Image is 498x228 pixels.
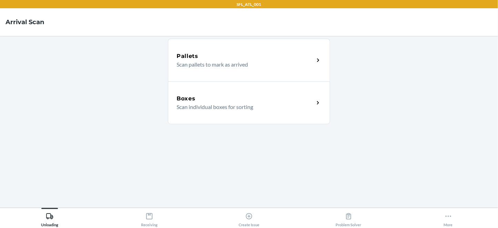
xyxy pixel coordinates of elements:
div: Problem Solver [336,210,361,227]
p: Scan individual boxes for sorting [177,103,309,111]
p: Scan pallets to mark as arrived [177,60,309,69]
p: SFL_ATL_001 [237,1,261,8]
button: Receiving [100,208,199,227]
a: PalletsScan pallets to mark as arrived [168,39,330,81]
h4: Arrival Scan [6,18,44,27]
h5: Pallets [177,52,198,60]
div: Receiving [141,210,158,227]
div: More [444,210,453,227]
a: BoxesScan individual boxes for sorting [168,81,330,124]
div: Create Issue [239,210,259,227]
div: Unloading [41,210,58,227]
h5: Boxes [177,95,196,103]
button: Problem Solver [299,208,398,227]
button: More [398,208,498,227]
button: Create Issue [199,208,299,227]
